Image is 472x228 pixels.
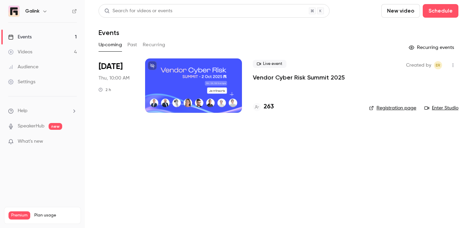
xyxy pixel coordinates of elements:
[264,102,274,111] h4: 263
[99,39,122,50] button: Upcoming
[406,42,458,53] button: Recurring events
[18,107,28,115] span: Help
[253,102,274,111] a: 263
[99,29,119,37] h1: Events
[8,211,30,220] span: Premium
[25,8,39,15] h6: Galink
[104,7,172,15] div: Search for videos or events
[423,4,458,18] button: Schedule
[253,60,286,68] span: Live event
[8,107,77,115] li: help-dropdown-opener
[406,61,431,69] span: Created by
[34,213,76,218] span: Plan usage
[18,138,43,145] span: What's new
[49,123,62,130] span: new
[253,73,345,82] a: Vendor Cyber Risk Summit 2025
[99,61,123,72] span: [DATE]
[127,39,137,50] button: Past
[18,123,45,130] a: SpeakerHub
[99,75,129,82] span: Thu, 10:00 AM
[8,49,32,55] div: Videos
[8,34,32,40] div: Events
[99,58,134,113] div: Oct 2 Thu, 10:00 AM (Europe/Paris)
[436,61,440,69] span: ER
[8,6,19,17] img: Galink
[8,78,35,85] div: Settings
[143,39,165,50] button: Recurring
[99,87,111,92] div: 2 h
[369,105,416,111] a: Registration page
[8,64,38,70] div: Audience
[434,61,442,69] span: Etienne Retout
[381,4,420,18] button: New video
[424,105,458,111] a: Enter Studio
